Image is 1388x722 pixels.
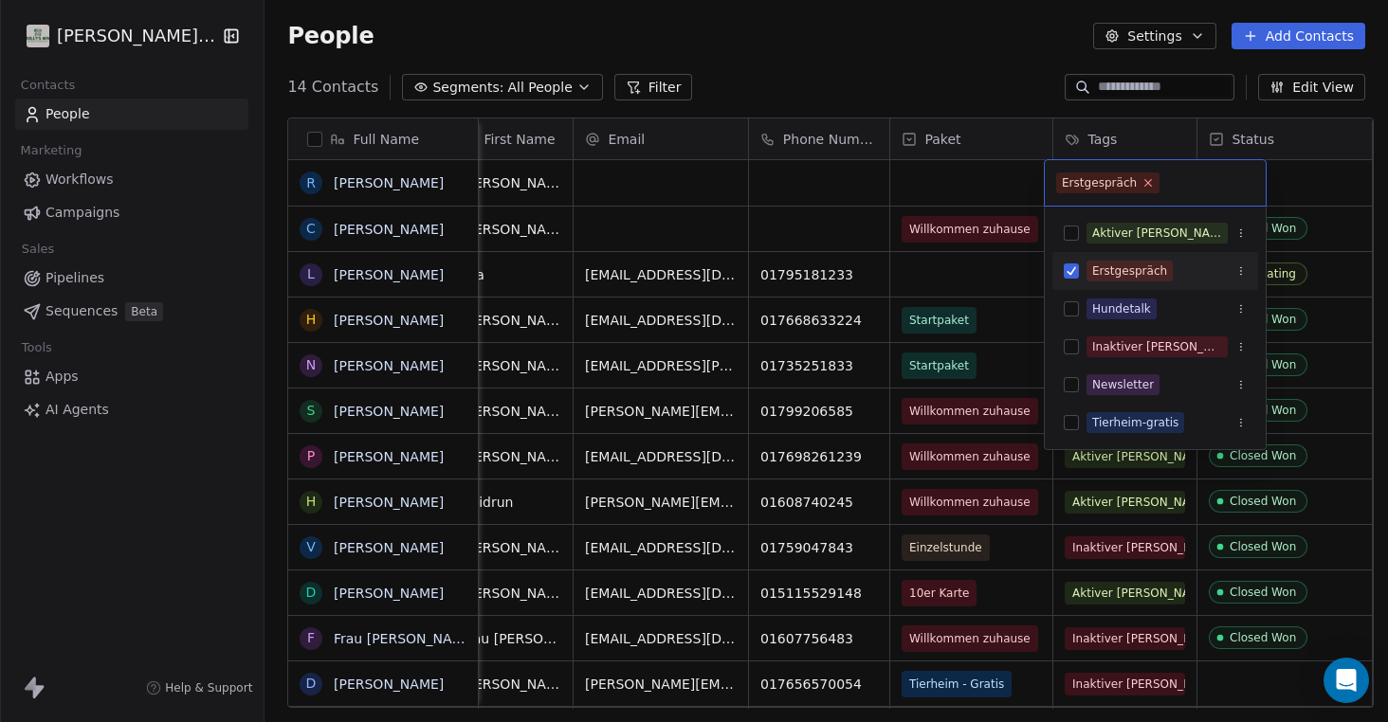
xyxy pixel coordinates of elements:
div: Erstgespräch [1062,174,1137,191]
div: Inaktiver [PERSON_NAME] [1092,338,1222,355]
div: Suggestions [1052,214,1258,442]
div: Erstgespräch [1092,262,1167,280]
div: Newsletter [1092,376,1154,393]
div: Hundetalk [1092,300,1151,317]
div: Tierheim-gratis [1092,414,1178,431]
div: Aktiver [PERSON_NAME] [1092,225,1222,242]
